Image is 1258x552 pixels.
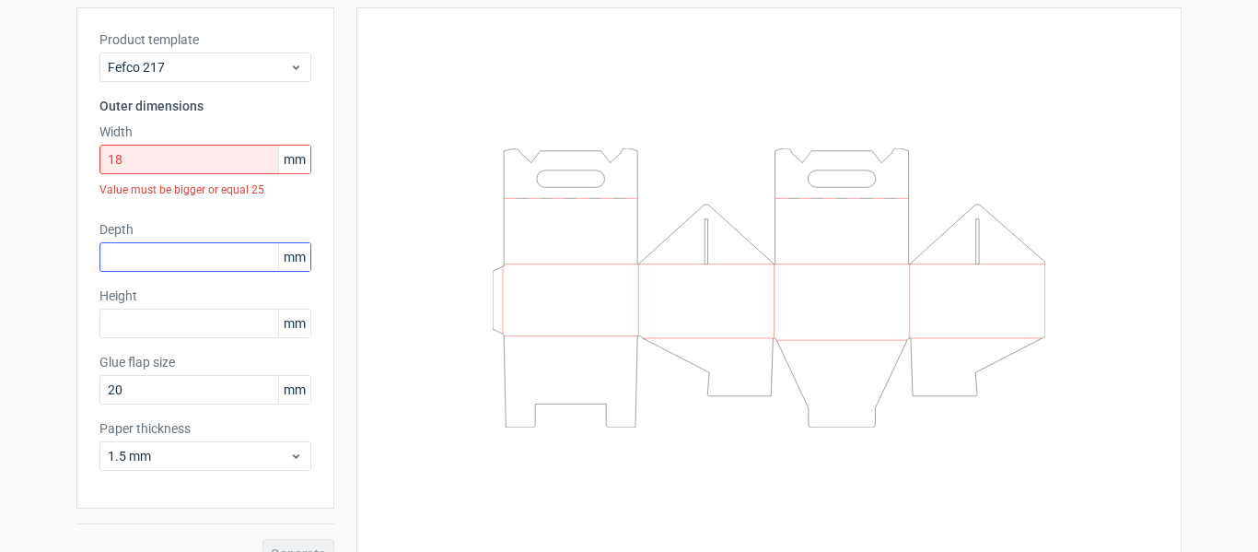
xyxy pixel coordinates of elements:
[99,174,311,206] div: Value must be bigger or equal 25
[99,123,311,141] label: Width
[99,97,311,115] h3: Outer dimensions
[108,58,289,76] span: Fefco 217
[99,30,311,49] label: Product template
[99,220,311,239] label: Depth
[99,353,311,371] label: Glue flap size
[99,419,311,438] label: Paper thickness
[278,146,310,173] span: mm
[278,310,310,337] span: mm
[99,287,311,305] label: Height
[278,376,310,404] span: mm
[108,447,289,465] span: 1.5 mm
[278,243,310,271] span: mm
